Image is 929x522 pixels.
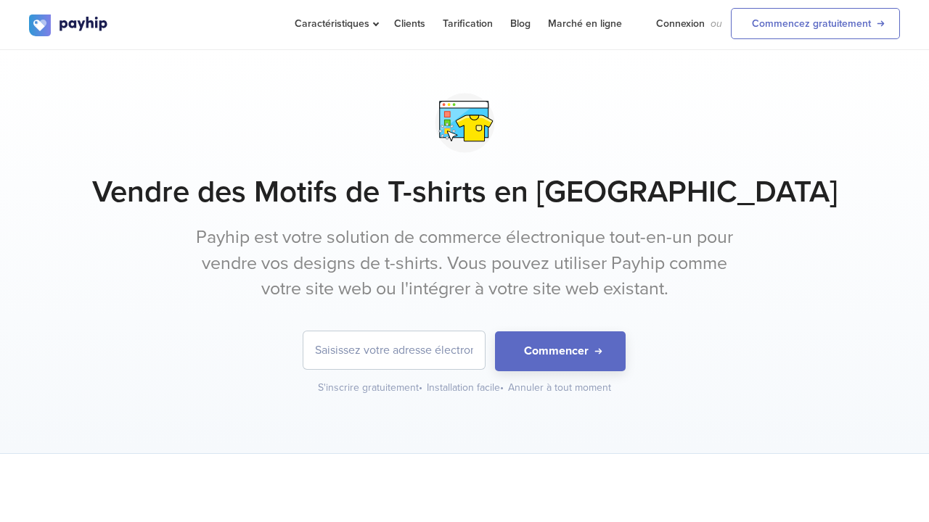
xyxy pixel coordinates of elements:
[427,381,505,395] div: Installation facile
[318,381,424,395] div: S'inscrire gratuitement
[192,225,737,302] p: Payhip est votre solution de commerce électronique tout-en-un pour vendre vos designs de t-shirts...
[303,331,485,369] input: Saisissez votre adresse électronique
[419,381,422,394] span: •
[428,86,502,159] img: svg+xml;utf8,%3Csvg%20viewBox%3D%220%200%20100%20100%22%20xmlns%3D%22http%3A%2F%2Fwww.w3.org%2F20...
[508,381,611,395] div: Annuler à tout moment
[29,174,900,210] h1: Vendre des Motifs de T-shirts en [GEOGRAPHIC_DATA]
[500,381,504,394] span: •
[295,17,377,30] span: Caractéristiques
[731,8,900,39] a: Commencez gratuitement
[495,331,626,371] button: Commencer
[29,14,109,36] img: logo.svg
